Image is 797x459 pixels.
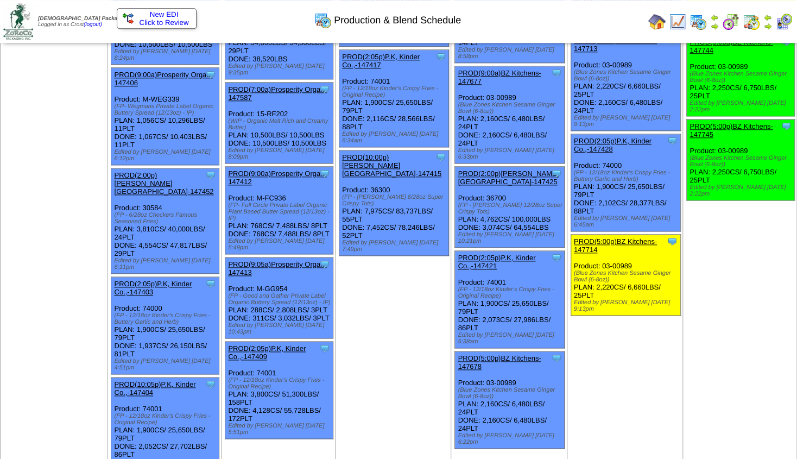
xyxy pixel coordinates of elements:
[435,51,446,62] img: Tooltip
[205,379,216,389] img: Tooltip
[458,254,535,270] a: PROD(2:05p)P.K, Kinder Co.,-147421
[687,35,795,116] div: Product: 03-00989 PLAN: 2,250CS / 6,750LBS / 25PLT
[690,71,794,84] div: (Blue Zones Kitchen Sesame Ginger Bowl (6-8oz))
[228,169,326,186] a: PROD(9:00a)Prosperity Organ-147412
[225,342,333,439] div: Product: 74001 PLAN: 3,800CS / 51,300LBS / 158PLT DONE: 4,128CS / 55,728LBS / 172PLT
[228,118,333,131] div: (WIP - Organic Melt Rich and Creamy Butter)
[228,377,333,390] div: (FP - 12/18oz Kinder's Crispy Fries - Original Recipe)
[667,236,678,247] img: Tooltip
[551,67,562,78] img: Tooltip
[775,13,793,30] img: calendarcustomer.gif
[319,168,330,179] img: Tooltip
[339,50,449,147] div: Product: 74001 PLAN: 1,900CS / 25,650LBS / 79PLT DONE: 2,116CS / 28,566LBS / 88PLT
[319,259,330,269] img: Tooltip
[690,13,707,30] img: calendarprod.gif
[114,103,219,116] div: (FP- Wegmans Private Label Organic Buttery Spread (12/13oz) - IP)
[455,351,565,449] div: Product: 03-00989 PLAN: 2,160CS / 6,480LBS / 24PLT DONE: 2,160CS / 6,480LBS / 24PLT
[690,122,773,139] a: PROD(5:00p)BZ Kitchens-147745
[458,354,541,370] a: PROD(5:00p)BZ Kitchens-147678
[228,260,326,276] a: PROD(9:05a)Prosperity Organ-147413
[455,167,565,248] div: Product: 36700 PLAN: 4,762CS / 100,000LBS DONE: 3,074CS / 64,554LBS
[710,22,719,30] img: arrowright.gif
[225,83,333,164] div: Product: 15-RF202 PLAN: 10,500LBS / 10,500LBS DONE: 10,500LBS / 10,500LBS
[114,280,192,296] a: PROD(2:05p)P.K, Kinder Co.,-147403
[690,155,794,168] div: (Blue Zones Kitchen Sesame Ginger Bowl (6-8oz))
[722,13,739,30] img: calendarblend.gif
[458,169,559,186] a: PROD(2:00p)[PERSON_NAME][GEOGRAPHIC_DATA]-147425
[111,168,219,274] div: Product: 30584 PLAN: 3,810CS / 40,000LBS / 24PLT DONE: 4,554CS / 47,817LBS / 29PLT
[225,257,333,338] div: Product: M-GG954 PLAN: 288CS / 2,808LBS / 3PLT DONE: 311CS / 3,032LBS / 3PLT
[574,270,680,283] div: (Blue Zones Kitchen Sesame Ginger Bowl (6-8oz))
[342,194,448,207] div: (FP - [PERSON_NAME] 6/28oz Super Crispy Tots)
[687,120,795,200] div: Product: 03-00989 PLAN: 2,250CS / 6,750LBS / 25PLT
[458,432,564,445] div: Edited by [PERSON_NAME] [DATE] 6:22pm
[458,202,564,215] div: (FP - [PERSON_NAME] 12/28oz Super Crispy Tots)
[458,69,541,85] a: PROD(9:00a)BZ Kitchens-147677
[574,69,680,82] div: (Blue Zones Kitchen Sesame Ginger Bowl (6-8oz))
[574,237,657,254] a: PROD(5:00p)BZ Kitchens-147714
[667,135,678,146] img: Tooltip
[114,149,219,162] div: Edited by [PERSON_NAME] [DATE] 6:12pm
[228,423,333,436] div: Edited by [PERSON_NAME] [DATE] 5:51pm
[205,169,216,180] img: Tooltip
[648,13,666,30] img: home.gif
[551,353,562,363] img: Tooltip
[319,84,330,95] img: Tooltip
[551,168,562,179] img: Tooltip
[205,278,216,289] img: Tooltip
[114,380,195,397] a: PROD(10:05p)P.K, Kinder Co.,-147404
[123,10,191,27] a: New EDI Click to Review
[314,11,332,29] img: calendarprod.gif
[342,240,448,253] div: Edited by [PERSON_NAME] [DATE] 7:49pm
[458,332,564,345] div: Edited by [PERSON_NAME] [DATE] 6:38am
[228,344,306,361] a: PROD(2:05p)P.K, Kinder Co.,-147409
[571,134,680,231] div: Product: 74000 PLAN: 1,900CS / 25,650LBS / 79PLT DONE: 2,102CS / 28,377LBS / 88PLT
[763,13,772,22] img: arrowleft.gif
[571,34,680,131] div: Product: 03-00989 PLAN: 2,220CS / 6,660LBS / 25PLT DONE: 2,160CS / 6,480LBS / 24PLT
[342,131,448,144] div: Edited by [PERSON_NAME] [DATE] 6:34am
[458,102,564,115] div: (Blue Zones Kitchen Sesame Ginger Bowl (6-8oz))
[3,3,33,40] img: zoroco-logo-small.webp
[669,13,686,30] img: line_graph.gif
[114,171,213,196] a: PROD(2:00p)[PERSON_NAME][GEOGRAPHIC_DATA]-147452
[458,387,564,400] div: (Blue Zones Kitchen Sesame Ginger Bowl (6-8oz))
[228,147,333,160] div: Edited by [PERSON_NAME] [DATE] 8:09pm
[763,22,772,30] img: arrowright.gif
[38,16,129,28] span: Logged in as Crost
[455,251,565,348] div: Product: 74001 PLAN: 1,900CS / 25,650LBS / 79PLT DONE: 2,073CS / 27,986LBS / 86PLT
[84,22,102,28] a: (logout)
[123,18,191,27] span: Click to Review
[574,215,680,228] div: Edited by [PERSON_NAME] [DATE] 6:45am
[551,252,562,263] img: Tooltip
[458,286,564,299] div: (FP - 12/18oz Kinder's Crispy Fries - Original Recipe)
[225,167,333,254] div: Product: M-FC936 PLAN: 768CS / 7,488LBS / 8PLT DONE: 768CS / 7,488LBS / 8PLT
[690,184,794,197] div: Edited by [PERSON_NAME] [DATE] 2:22pm
[574,299,680,312] div: Edited by [PERSON_NAME] [DATE] 9:13pm
[574,115,680,128] div: Edited by [PERSON_NAME] [DATE] 9:13pm
[228,63,333,76] div: Edited by [PERSON_NAME] [DATE] 9:35pm
[111,277,219,374] div: Product: 74000 PLAN: 1,900CS / 25,650LBS / 79PLT DONE: 1,937CS / 26,150LBS / 81PLT
[38,16,129,22] span: [DEMOGRAPHIC_DATA] Packaging
[114,312,219,325] div: (FP - 12/18oz Kinder's Crispy Fries - Buttery Garlic and Herb)
[228,293,333,306] div: (FP - Good and Gather Private Label Organic Buttery Spread (12/13oz) - IP)
[114,413,219,426] div: (FP - 12/18oz Kinder's Crispy Fries - Original Recipe)
[228,85,326,102] a: PROD(7:00a)Prosperity Organ-147587
[114,48,219,61] div: Edited by [PERSON_NAME] [DATE] 8:24pm
[571,235,680,316] div: Product: 03-00989 PLAN: 2,220CS / 6,660LBS / 25PLT
[781,121,792,131] img: Tooltip
[228,202,333,222] div: (FP- Full Circle Private Label Organic Plant Based Butter Spread (12/13oz) - IP)
[319,343,330,354] img: Tooltip
[228,238,333,251] div: Edited by [PERSON_NAME] [DATE] 5:49pm
[458,47,564,60] div: Edited by [PERSON_NAME] [DATE] 8:58pm
[574,169,680,183] div: (FP - 12/18oz Kinder's Crispy Fries - Buttery Garlic and Herb)
[574,137,651,153] a: PROD(2:05p)P.K, Kinder Co.,-147428
[690,100,794,113] div: Edited by [PERSON_NAME] [DATE] 2:22pm
[458,147,564,160] div: Edited by [PERSON_NAME] [DATE] 6:33pm
[334,15,461,26] span: Production & Blend Schedule
[114,71,212,87] a: PROD(9:00a)Prosperity Organ-147406
[455,66,565,164] div: Product: 03-00989 PLAN: 2,160CS / 6,480LBS / 24PLT DONE: 2,160CS / 6,480LBS / 24PLT
[114,212,219,225] div: (FP - 6/28oz Checkers Famous Seasoned Fries)
[743,13,760,30] img: calendarinout.gif
[342,153,441,178] a: PROD(10:00p)[PERSON_NAME][GEOGRAPHIC_DATA]-147415
[205,69,216,80] img: Tooltip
